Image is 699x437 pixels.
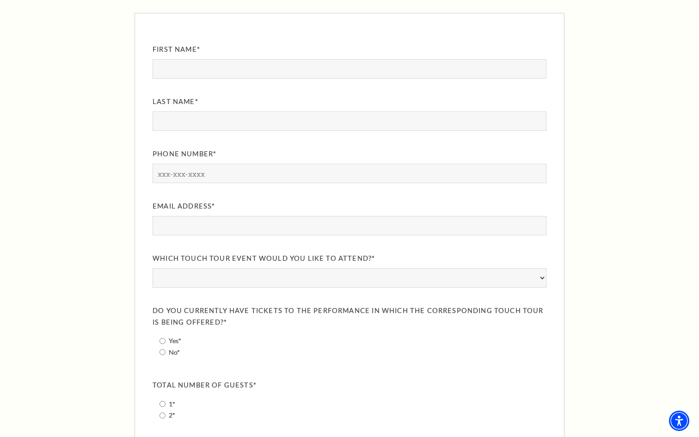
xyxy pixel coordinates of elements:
[153,201,546,212] label: Email Address
[153,380,546,391] label: Total Number of Guests
[669,411,689,431] div: Accessibility Menu
[153,44,546,55] label: First Name
[169,348,180,356] label: No
[153,96,546,108] label: Last Name
[153,305,546,328] label: Do you currently have tickets to the performance in which the corresponding touch tour is being o...
[153,253,546,265] label: Which Touch Tour event would you like to attend?
[169,400,175,408] label: 1
[153,148,546,160] label: Phone Number
[169,411,175,419] label: 2
[169,337,181,345] label: Yes
[153,164,546,183] input: xxx-xxx-xxxx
